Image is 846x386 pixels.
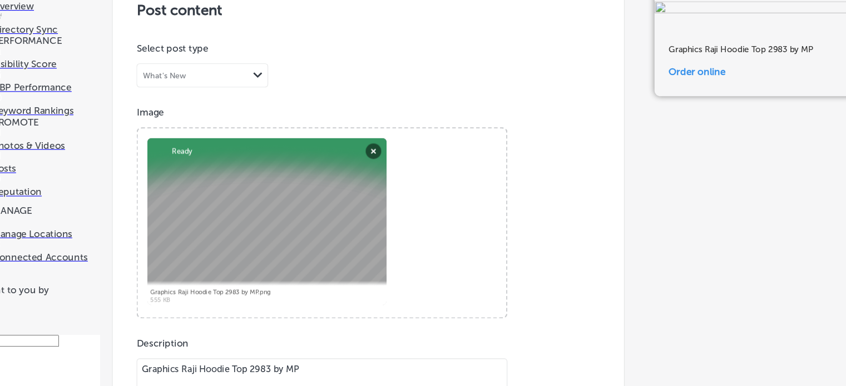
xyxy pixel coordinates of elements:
p: Overview [22,21,122,32]
a: Powered by PQINA [157,141,237,151]
p: Manage Locations [22,233,122,243]
a: Manage Locations [22,222,122,243]
a: Overview [22,11,122,32]
h3: Post content [156,22,587,38]
p: Photos & Videos [22,151,122,161]
label: Description [156,335,205,345]
a: Order online [651,82,822,93]
a: Photos & Videos [22,140,122,161]
h5: Graphics Raji Hoodie Top 2983 by MP [651,62,822,72]
a: Reputation [22,183,122,204]
p: Keyword Rankings [22,118,122,129]
a: Directory Sync [22,32,122,53]
p: Directory Sync [22,43,122,53]
a: Connected Accounts [22,244,122,265]
a: GBP Performance [22,86,122,107]
div: What's New [162,87,202,96]
p: Image [156,120,587,131]
p: Select post type [156,61,587,71]
p: Visibility Score [22,75,122,86]
p: Reputation [22,194,122,204]
p: PERFORMANCE [22,53,122,64]
p: GBP Performance [22,97,122,107]
p: Posts [22,172,122,183]
img: 227da34e-8d80-4c0f-8967-35e28a2d28c6 [638,22,835,36]
p: PROMOTE [22,129,122,139]
a: Posts [22,162,122,183]
span: Order online [651,82,704,93]
p: Connected Accounts [22,254,122,265]
a: Visibility Score [22,64,122,86]
p: MANAGE [22,211,122,222]
a: Keyword Rankings [22,108,122,129]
